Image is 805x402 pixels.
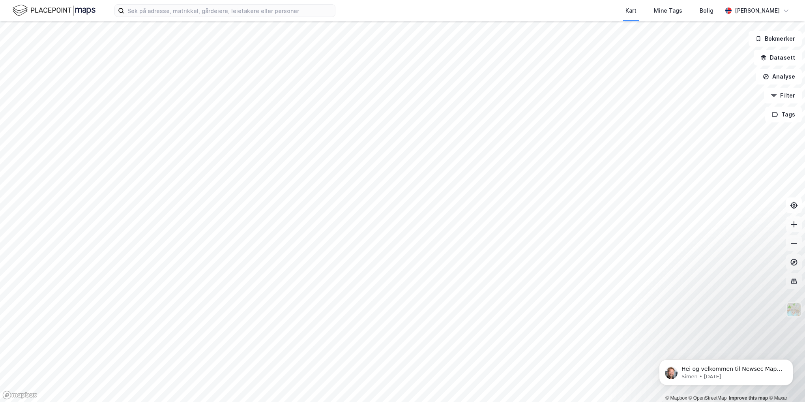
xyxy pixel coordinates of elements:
[2,391,37,400] a: Mapbox homepage
[647,343,805,398] iframe: Intercom notifications message
[735,6,780,15] div: [PERSON_NAME]
[124,5,335,17] input: Søk på adresse, matrikkel, gårdeiere, leietakere eller personer
[700,6,713,15] div: Bolig
[764,88,802,103] button: Filter
[654,6,682,15] div: Mine Tags
[749,31,802,47] button: Bokmerker
[786,302,801,317] img: Z
[665,395,687,401] a: Mapbox
[625,6,637,15] div: Kart
[729,395,768,401] a: Improve this map
[765,107,802,122] button: Tags
[689,395,727,401] a: OpenStreetMap
[756,69,802,85] button: Analyse
[754,50,802,66] button: Datasett
[13,4,95,17] img: logo.f888ab2527a4732fd821a326f86c7f29.svg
